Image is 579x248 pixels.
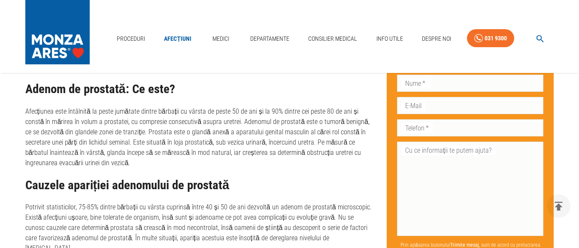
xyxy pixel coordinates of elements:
a: Medici [207,30,234,48]
a: Consilier Medical [305,30,361,48]
a: Despre Noi [418,30,455,48]
a: Info Utile [373,30,406,48]
a: Departamente [247,30,293,48]
a: Afecțiuni [161,30,195,48]
a: Proceduri [113,30,149,48]
a: 031 9300 [467,29,514,48]
h2: Cauzele apariției adenomului de prostată [25,178,373,192]
div: 031 9300 [485,33,507,44]
h2: Adenom de prostată: Ce este? [25,82,373,96]
b: Trimite mesaj [450,242,479,248]
button: delete [547,194,570,218]
p: Afecțiunea este întâlnită la peste jumătate dintre bărbații cu vârsta de peste 50 de ani și la 90... [25,106,373,168]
